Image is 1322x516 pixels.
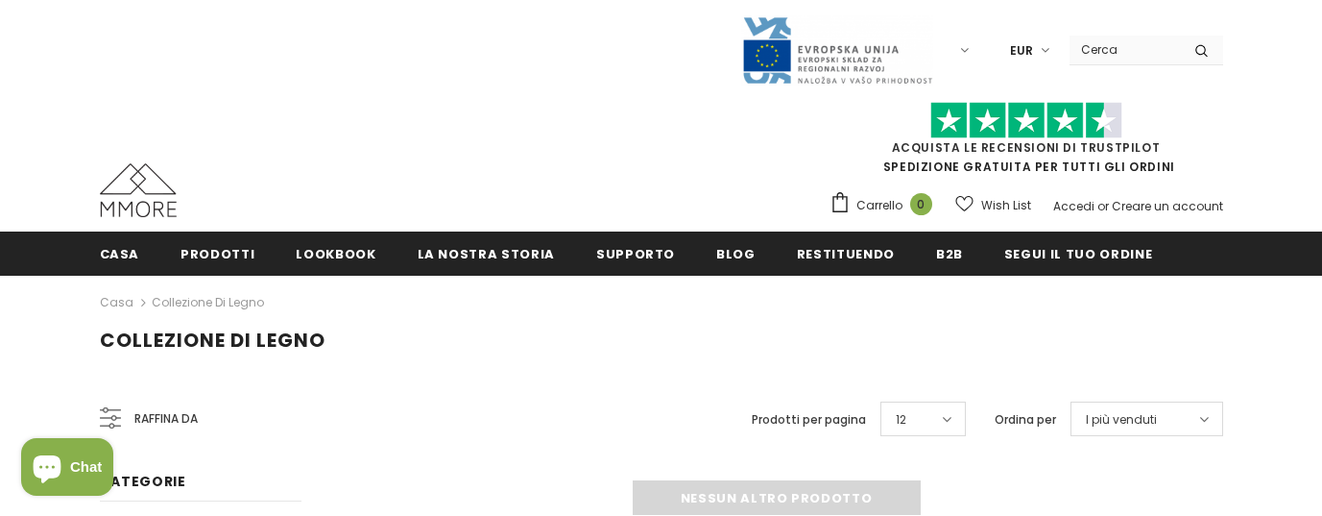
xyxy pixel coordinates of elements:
span: Wish List [981,196,1031,215]
a: Casa [100,291,133,314]
a: La nostra storia [418,232,555,275]
a: supporto [596,232,675,275]
span: SPEDIZIONE GRATUITA PER TUTTI GLI ORDINI [829,111,1223,175]
a: Carrello 0 [829,191,942,220]
a: Prodotti [180,232,254,275]
label: Prodotti per pagina [752,410,866,430]
span: I più venduti [1086,410,1157,430]
label: Ordina per [995,410,1056,430]
span: Raffina da [134,408,198,430]
span: 0 [910,193,932,215]
span: EUR [1010,41,1033,61]
a: Lookbook [296,232,375,275]
span: or [1097,198,1109,214]
span: Carrello [856,196,902,215]
span: La nostra storia [418,245,555,263]
a: B2B [936,232,963,275]
span: Categorie [100,472,186,491]
inbox-online-store-chat: Shopify online store chat [15,438,119,501]
a: Restituendo [797,232,895,275]
img: Javni Razpis [741,15,933,86]
span: Segui il tuo ordine [1004,245,1152,263]
img: Casi MMORE [100,163,177,217]
span: B2B [936,245,963,263]
span: Restituendo [797,245,895,263]
span: Casa [100,245,140,263]
a: Accedi [1053,198,1094,214]
span: supporto [596,245,675,263]
span: Collezione di legno [100,327,325,354]
input: Search Site [1070,36,1180,63]
a: Acquista le recensioni di TrustPilot [892,139,1161,156]
a: Casa [100,232,140,275]
a: Blog [716,232,756,275]
img: Fidati di Pilot Stars [930,102,1122,139]
span: Prodotti [180,245,254,263]
a: Javni Razpis [741,41,933,58]
a: Wish List [955,188,1031,222]
span: Blog [716,245,756,263]
span: 12 [896,410,906,430]
a: Collezione di legno [152,294,264,310]
span: Lookbook [296,245,375,263]
a: Creare un account [1112,198,1223,214]
a: Segui il tuo ordine [1004,232,1152,275]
